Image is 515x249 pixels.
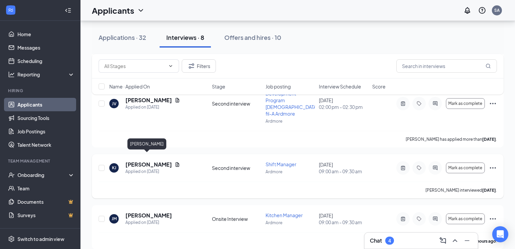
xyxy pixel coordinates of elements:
[485,63,491,69] svg: MagnifyingGlass
[399,216,407,222] svg: ActiveNote
[474,239,496,244] b: 5 hours ago
[17,27,75,41] a: Home
[99,33,146,42] div: Applications · 32
[266,212,303,218] span: Kitchen Manager
[8,158,73,164] div: Team Management
[478,6,486,14] svg: QuestionInfo
[482,137,496,142] b: [DATE]
[212,215,261,222] div: Onsite Interview
[319,161,368,175] div: [DATE]
[399,165,407,171] svg: ActiveNote
[372,83,386,90] span: Score
[109,83,150,90] span: Name · Applied On
[448,166,482,170] span: Mark as complete
[65,7,71,14] svg: Collapse
[7,7,14,13] svg: WorkstreamLogo
[463,6,471,14] svg: Notifications
[399,101,407,106] svg: ActiveNote
[425,187,497,193] p: [PERSON_NAME] interviewed .
[448,216,482,221] span: Mark as complete
[212,165,261,171] div: Second interview
[8,71,15,78] svg: Analysis
[166,33,204,42] div: Interviews · 8
[431,165,439,171] svg: ActiveChat
[17,125,75,138] a: Job Postings
[266,161,296,167] span: Shift Manager
[112,216,117,222] div: JM
[492,226,508,242] div: Open Intercom Messenger
[489,100,497,108] svg: Ellipses
[431,101,439,106] svg: ActiveChat
[187,62,195,70] svg: Filter
[125,212,172,219] h5: [PERSON_NAME]
[182,59,216,73] button: Filter Filters
[8,236,15,242] svg: Settings
[125,104,180,111] div: Applied on [DATE]
[266,118,315,124] p: Ardmore
[319,104,368,110] span: 02:00 pm - 02:30 pm
[17,195,75,208] a: DocumentsCrown
[446,163,485,173] button: Mark as complete
[17,182,75,195] a: Team
[112,165,116,171] div: KJ
[370,237,382,244] h3: Chat
[17,208,75,222] a: SurveysCrown
[319,168,368,175] span: 09:00 am - 09:30 am
[17,111,75,125] a: Sourcing Tools
[112,101,116,107] div: JV
[127,138,166,149] div: [PERSON_NAME]
[431,216,439,222] svg: ActiveChat
[168,63,173,69] svg: ChevronDown
[319,83,361,90] span: Interview Schedule
[266,84,320,117] span: Leadership Development Program [DEMOGRAPHIC_DATA]-fil-A Ardmore
[446,213,485,224] button: Mark as complete
[415,101,423,106] svg: Tag
[450,235,460,246] button: ChevronUp
[92,5,134,16] h1: Applicants
[212,100,261,107] div: Second interview
[17,54,75,68] a: Scheduling
[175,162,180,167] svg: Document
[104,62,165,70] input: All Stages
[266,220,315,226] p: Ardmore
[266,83,291,90] span: Job posting
[17,236,64,242] div: Switch to admin view
[125,161,172,168] h5: [PERSON_NAME]
[406,136,497,142] p: [PERSON_NAME] has applied more than .
[438,235,448,246] button: ComposeMessage
[319,97,368,110] div: [DATE]
[17,71,75,78] div: Reporting
[17,138,75,151] a: Talent Network
[224,33,281,42] div: Offers and hires · 10
[446,98,485,109] button: Mark as complete
[439,237,447,245] svg: ComposeMessage
[415,165,423,171] svg: Tag
[212,83,225,90] span: Stage
[266,169,315,175] p: Ardmore
[448,101,482,106] span: Mark as complete
[494,7,500,13] div: SA
[396,59,497,73] input: Search in interviews
[319,212,368,226] div: [DATE]
[8,88,73,94] div: Hiring
[137,6,145,14] svg: ChevronDown
[125,168,180,175] div: Applied on [DATE]
[451,237,459,245] svg: ChevronUp
[8,172,15,178] svg: UserCheck
[17,172,69,178] div: Onboarding
[388,238,391,244] div: 4
[489,164,497,172] svg: Ellipses
[415,216,423,222] svg: Tag
[463,237,471,245] svg: Minimize
[125,219,172,226] div: Applied on [DATE]
[482,188,496,193] b: [DATE]
[489,215,497,223] svg: Ellipses
[319,219,368,226] span: 09:00 am - 09:30 am
[462,235,472,246] button: Minimize
[17,98,75,111] a: Applicants
[17,41,75,54] a: Messages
